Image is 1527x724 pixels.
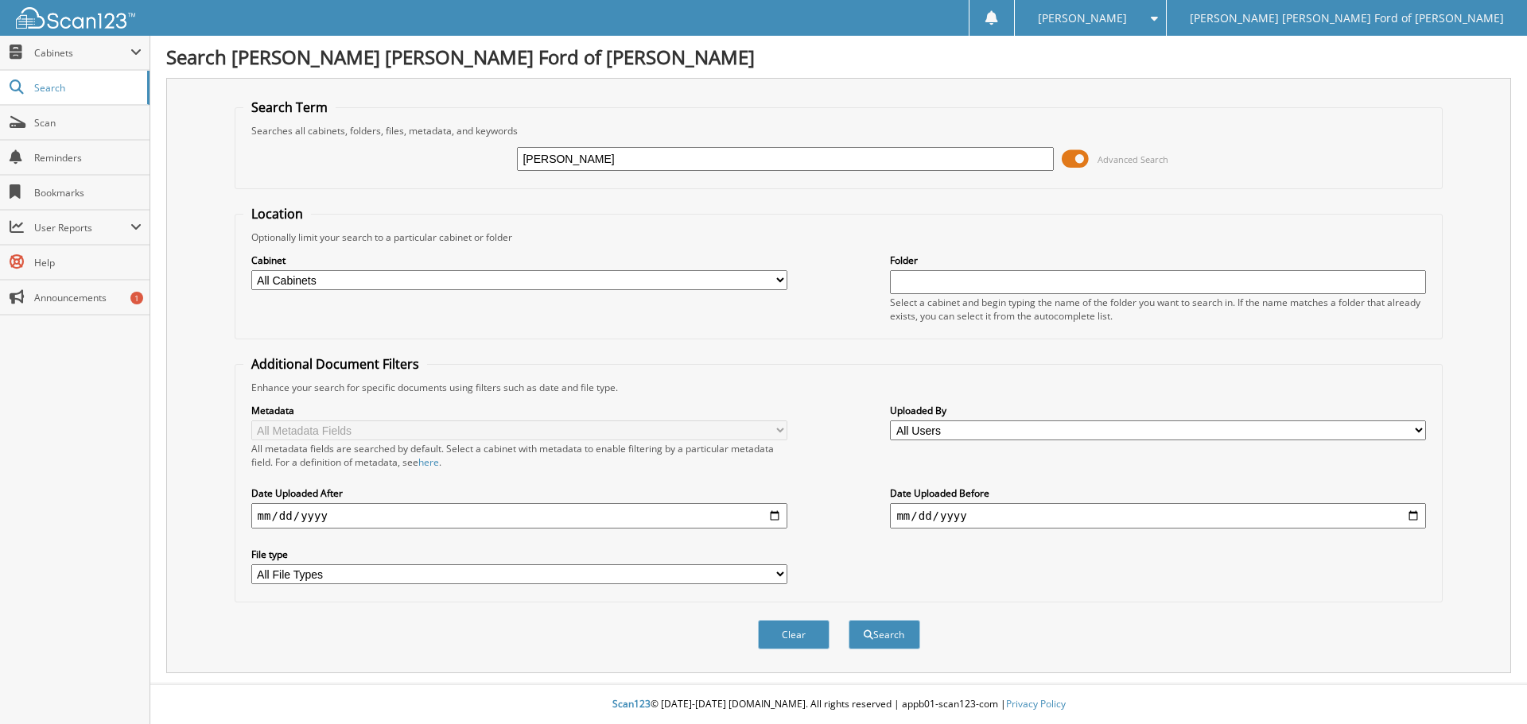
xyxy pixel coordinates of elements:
span: Announcements [34,291,142,304]
legend: Search Term [243,99,336,116]
span: Scan [34,116,142,130]
label: Date Uploaded After [251,486,787,500]
input: start [251,503,787,528]
legend: Location [243,205,311,223]
h1: Search [PERSON_NAME] [PERSON_NAME] Ford of [PERSON_NAME] [166,44,1511,70]
label: Metadata [251,404,787,417]
span: Advanced Search [1098,153,1168,165]
a: here [418,455,439,469]
label: Cabinet [251,254,787,267]
span: [PERSON_NAME] [1038,14,1127,23]
label: Uploaded By [890,404,1426,417]
div: Select a cabinet and begin typing the name of the folder you want to search in. If the name match... [890,296,1426,323]
div: Searches all cabinets, folders, files, metadata, and keywords [243,124,1435,137]
label: File type [251,548,787,561]
div: 1 [130,292,143,304]
div: © [DATE]-[DATE] [DOMAIN_NAME]. All rights reserved | appb01-scan123-com | [150,685,1527,724]
img: scan123-logo-white.svg [16,7,135,29]
button: Clear [758,620,830,649]
legend: Additional Document Filters [243,355,427,373]
span: Reminders [34,151,142,165]
span: Bookmarks [34,186,142,199]
span: User Reports [34,221,130,234]
div: Optionally limit your search to a particular cabinet or folder [243,230,1435,244]
input: end [890,503,1426,528]
span: [PERSON_NAME] [PERSON_NAME] Ford of [PERSON_NAME] [1190,14,1504,23]
label: Date Uploaded Before [890,486,1426,500]
a: Privacy Policy [1006,697,1066,710]
span: Search [34,81,139,95]
span: Help [34,256,142,269]
div: All metadata fields are searched by default. Select a cabinet with metadata to enable filtering b... [251,442,787,469]
div: Enhance your search for specific documents using filters such as date and file type. [243,381,1435,394]
button: Search [849,620,920,649]
span: Cabinets [34,46,130,60]
span: Scan123 [612,697,651,710]
label: Folder [890,254,1426,267]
